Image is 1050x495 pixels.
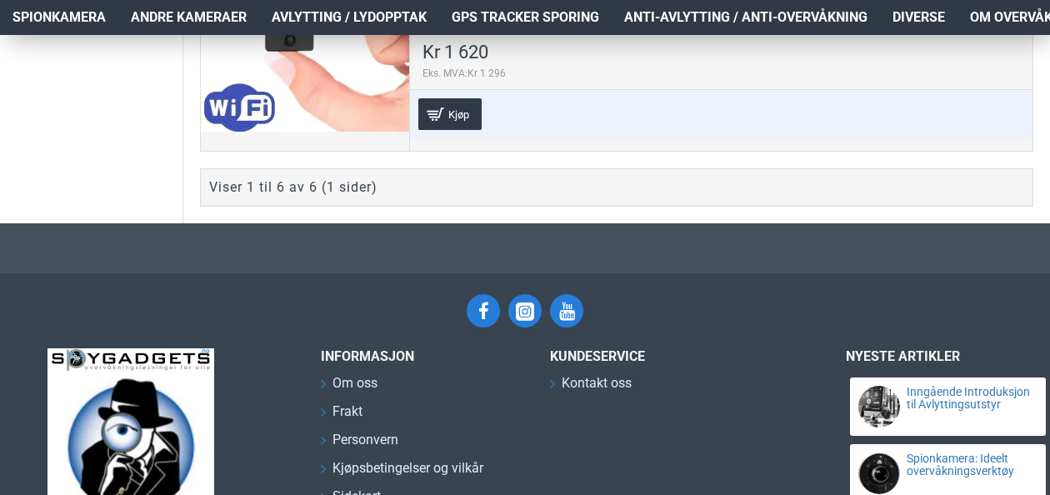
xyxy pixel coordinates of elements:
[131,7,247,27] span: Andre kameraer
[332,373,377,393] span: Om oss
[321,348,525,364] h3: INFORMASJON
[422,66,506,81] span: Eks. MVA:Kr 1 296
[550,348,787,364] h3: Kundeservice
[332,430,398,450] span: Personvern
[907,452,1031,478] a: Spionkamera: Ideelt overvåkningsverktøy
[452,7,599,27] span: GPS Tracker Sporing
[444,109,473,120] span: Kjøp
[422,43,488,62] span: Kr 1 620
[321,458,483,487] a: Kjøpsbetingelser og vilkår
[624,7,867,27] span: Anti-avlytting / Anti-overvåkning
[12,7,106,27] span: Spionkamera
[321,402,362,430] a: Frakt
[892,7,945,27] span: Diverse
[321,373,377,402] a: Om oss
[562,373,632,393] span: Kontakt oss
[550,373,632,402] a: Kontakt oss
[272,7,427,27] span: Avlytting / Lydopptak
[907,386,1031,412] a: Inngående Introduksjon til Avlyttingsutstyr
[332,402,362,422] span: Frakt
[321,430,398,458] a: Personvern
[846,348,1050,364] h3: Nyeste artikler
[332,458,483,478] span: Kjøpsbetingelser og vilkår
[209,177,377,197] div: Viser 1 til 6 av 6 (1 sider)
